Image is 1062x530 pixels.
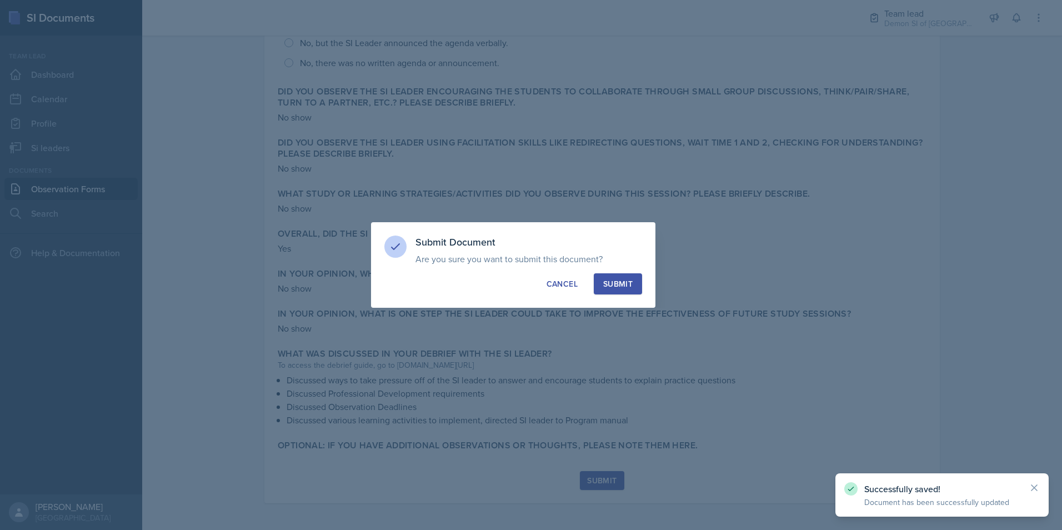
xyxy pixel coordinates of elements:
[864,497,1020,508] p: Document has been successfully updated
[594,273,642,294] button: Submit
[537,273,587,294] button: Cancel
[547,278,578,289] div: Cancel
[415,236,642,249] h3: Submit Document
[415,253,642,264] p: Are you sure you want to submit this document?
[864,483,1020,494] p: Successfully saved!
[603,278,633,289] div: Submit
